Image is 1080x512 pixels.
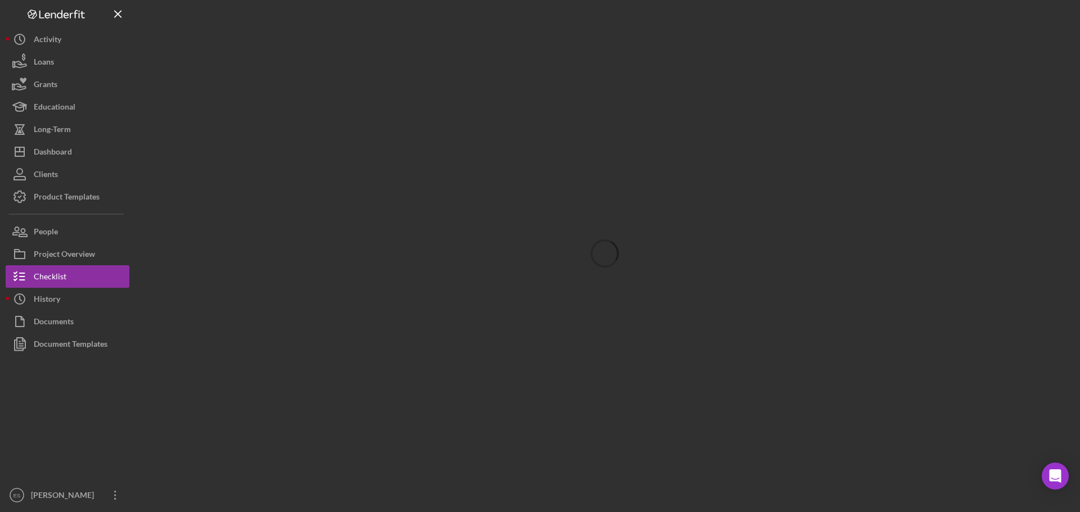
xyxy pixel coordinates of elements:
div: Dashboard [34,141,72,166]
div: Clients [34,163,58,188]
div: People [34,220,58,246]
div: History [34,288,60,313]
button: Document Templates [6,333,129,355]
text: ES [13,492,21,499]
div: Loans [34,51,54,76]
button: Activity [6,28,129,51]
div: Project Overview [34,243,95,268]
div: Educational [34,96,75,121]
button: ES[PERSON_NAME] [6,484,129,506]
button: Educational [6,96,129,118]
div: Grants [34,73,57,98]
div: Checklist [34,265,66,291]
button: Project Overview [6,243,129,265]
div: Document Templates [34,333,107,358]
div: Documents [34,310,74,336]
div: Open Intercom Messenger [1042,463,1069,490]
div: Long-Term [34,118,71,143]
button: Clients [6,163,129,185]
button: History [6,288,129,310]
button: Dashboard [6,141,129,163]
div: Product Templates [34,185,100,211]
button: Documents [6,310,129,333]
button: Grants [6,73,129,96]
div: [PERSON_NAME] [28,484,101,509]
button: Checklist [6,265,129,288]
button: Long-Term [6,118,129,141]
div: Activity [34,28,61,53]
button: Product Templates [6,185,129,208]
button: Loans [6,51,129,73]
button: People [6,220,129,243]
